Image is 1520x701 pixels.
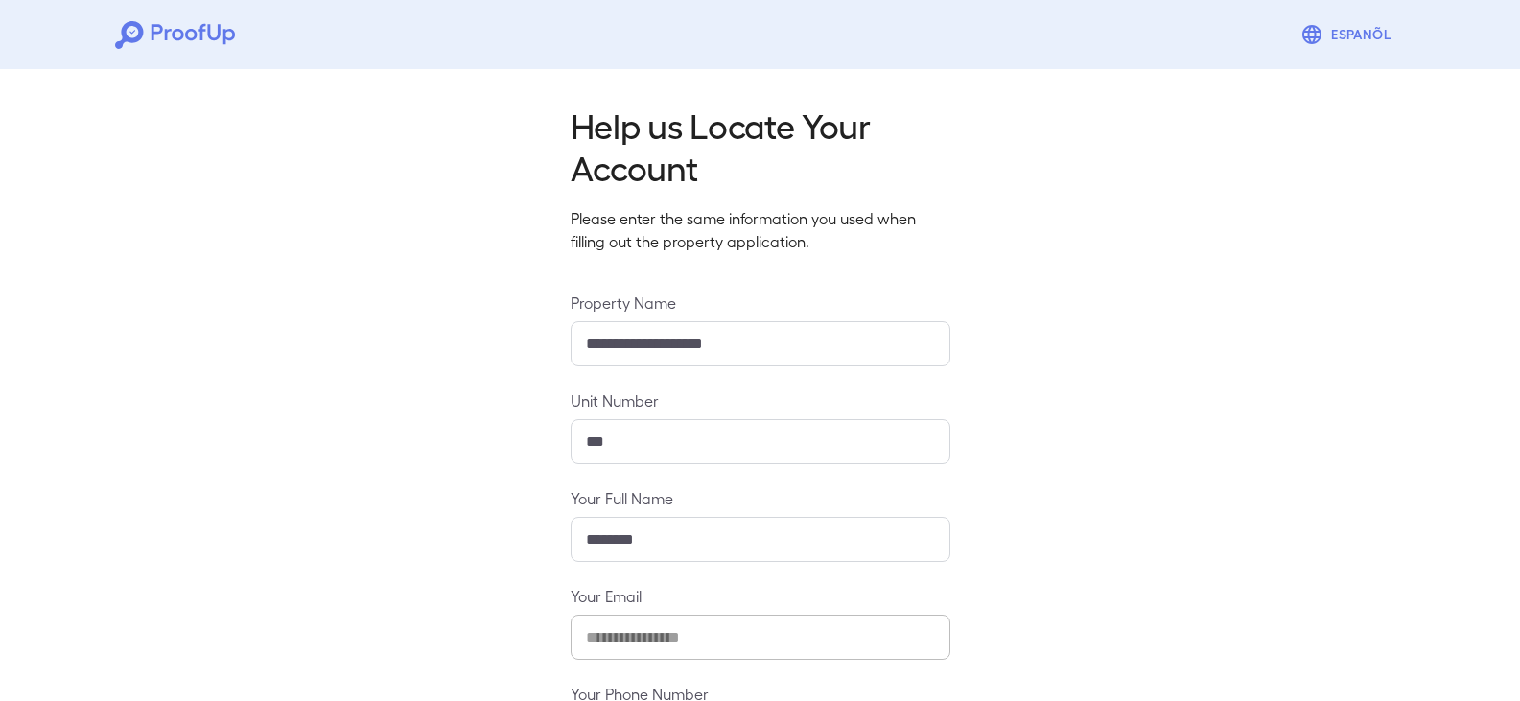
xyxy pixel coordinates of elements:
p: Please enter the same information you used when filling out the property application. [571,207,950,253]
label: Property Name [571,292,950,314]
label: Your Full Name [571,487,950,509]
label: Your Email [571,585,950,607]
h2: Help us Locate Your Account [571,104,950,188]
label: Unit Number [571,389,950,411]
button: Espanõl [1293,15,1405,54]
